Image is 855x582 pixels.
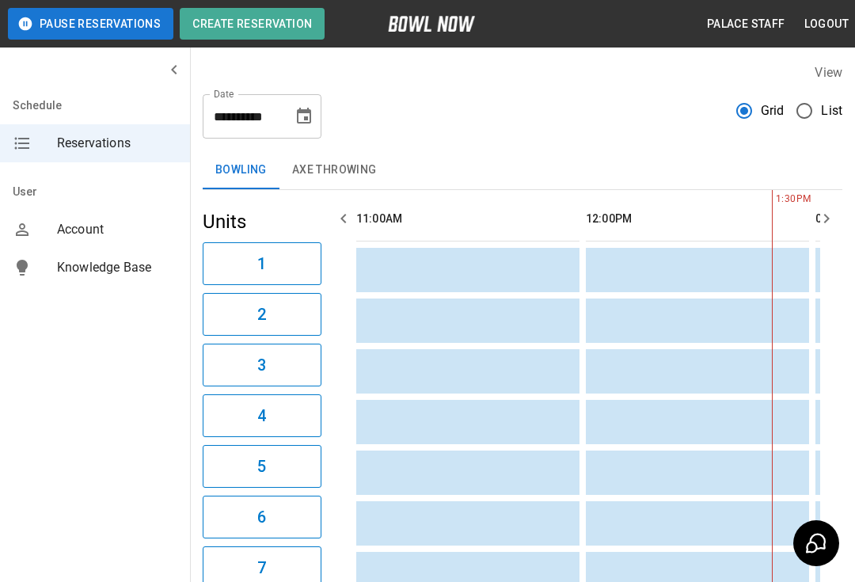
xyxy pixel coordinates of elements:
h6: 7 [257,555,266,580]
span: Account [57,220,177,239]
button: 2 [203,293,321,336]
button: 3 [203,344,321,386]
button: 6 [203,496,321,538]
th: 11:00AM [356,196,579,242]
span: Knowledge Base [57,258,177,277]
h6: 1 [257,251,266,276]
h5: Units [203,209,321,234]
h6: 3 [257,352,266,378]
button: 5 [203,445,321,488]
button: 4 [203,394,321,437]
button: 1 [203,242,321,285]
button: Choose date, selected date is Sep 27, 2025 [288,101,320,132]
label: View [815,65,842,80]
button: Logout [798,10,855,39]
span: List [821,101,842,120]
h6: 6 [257,504,266,530]
button: AXE THROWING [279,151,389,189]
button: Pause Reservations [8,8,173,40]
button: Create Reservation [180,8,325,40]
h6: 4 [257,403,266,428]
span: 1:30PM [772,192,776,207]
button: Bowling [203,151,279,189]
span: Grid [761,101,785,120]
span: Reservations [57,134,177,153]
button: Palace Staff [701,10,792,39]
th: 12:00PM [586,196,809,242]
img: logo [388,16,475,32]
div: inventory tabs [203,151,842,189]
h6: 5 [257,454,266,479]
h6: 2 [257,302,266,327]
